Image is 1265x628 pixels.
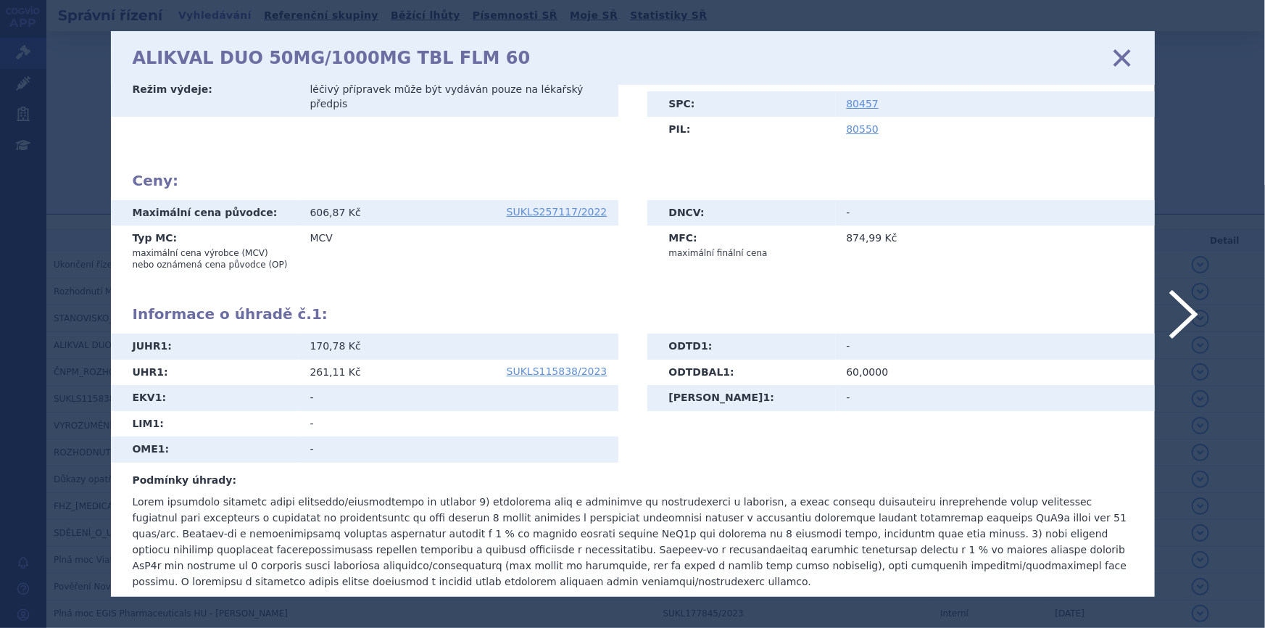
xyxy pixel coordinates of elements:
[669,247,825,259] p: maximální finální cena
[647,360,836,386] th: ODTDBAL :
[111,226,299,276] th: Typ MC:
[299,334,618,360] td: 170,78 Kč
[111,360,299,386] th: UHR :
[161,340,168,352] span: 1
[647,200,836,226] th: DNCV:
[111,437,299,463] th: OME :
[299,437,618,463] td: -
[647,117,836,143] th: PIL:
[647,226,836,265] th: MFC:
[763,392,771,403] span: 1
[133,172,1133,189] h2: Ceny:
[836,200,1155,226] td: -
[111,200,299,226] th: Maximální cena původce:
[647,385,836,411] th: [PERSON_NAME] :
[111,411,299,437] th: LIM :
[723,366,731,378] span: 1
[299,385,618,411] td: -
[836,385,1155,411] td: -
[836,360,1155,386] td: 60,0000
[647,91,836,117] th: SPC:
[1111,47,1133,69] a: zavřít
[133,474,1133,488] h3: Podmínky úhrady:
[701,340,708,352] span: 1
[507,207,607,217] a: SUKLS257117/2022
[111,385,299,411] th: EKV :
[299,226,618,276] td: MCV
[299,411,618,437] td: -
[836,334,1155,360] td: -
[133,247,289,270] p: maximální cena výrobce (MCV) nebo oznámená cena původce (OP)
[158,443,165,455] span: 1
[647,334,836,360] th: ODTD :
[847,98,879,110] a: 80457
[133,48,531,69] h1: ALIKVAL DUO 50MG/1000MG TBL FLM 60
[111,334,299,360] th: JUHR :
[507,366,607,376] a: SUKLS115838/2023
[312,305,322,323] span: 1
[299,77,618,117] td: léčivý přípravek může být vydáván pouze na lékařský předpis
[157,366,164,378] span: 1
[133,494,1133,590] p: Lorem ipsumdolo sitametc adipi elitseddo/eiusmodtempo in utlabor 9) etdolorema aliq e adminimve q...
[133,305,1133,323] h2: Informace o úhradě č. :
[836,226,1155,265] td: 874,99 Kč
[155,392,162,403] span: 1
[847,123,879,135] a: 80550
[153,418,160,429] span: 1
[310,366,361,378] span: 261,11 Kč
[111,77,299,117] th: Režim výdeje:
[310,207,361,218] span: 606,87 Kč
